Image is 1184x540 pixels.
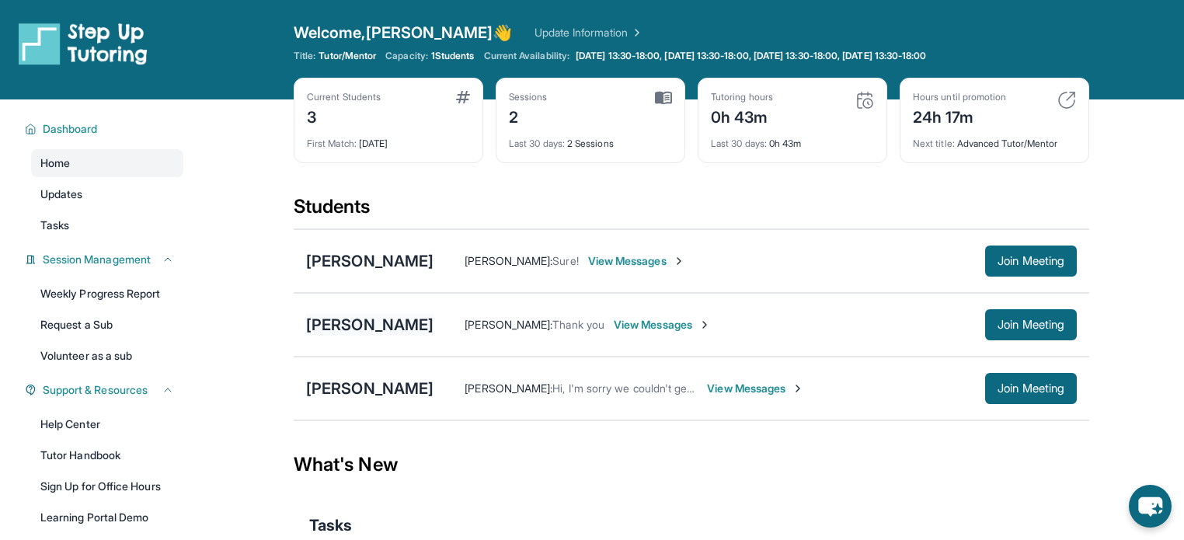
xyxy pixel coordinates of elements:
div: Hours until promotion [913,91,1006,103]
a: Request a Sub [31,311,183,339]
span: Tutor/Mentor [319,50,376,62]
span: Title: [294,50,315,62]
button: Join Meeting [985,246,1077,277]
a: Tutor Handbook [31,441,183,469]
button: Join Meeting [985,309,1077,340]
span: Session Management [43,252,151,267]
img: Chevron-Right [698,319,711,331]
div: 3 [307,103,381,128]
div: What's New [294,430,1089,499]
span: Thank you [552,318,604,331]
span: Capacity: [385,50,428,62]
div: Advanced Tutor/Mentor [913,128,1076,150]
span: Join Meeting [998,384,1064,393]
span: Tasks [309,514,352,536]
span: Updates [40,186,83,202]
div: [PERSON_NAME] [306,378,434,399]
button: Session Management [37,252,174,267]
img: Chevron-Right [673,255,685,267]
div: Tutoring hours [711,91,773,103]
span: View Messages [588,253,685,269]
div: 2 Sessions [509,128,672,150]
img: card [855,91,874,110]
img: Chevron-Right [792,382,804,395]
a: Help Center [31,410,183,438]
a: Update Information [535,25,643,40]
a: Volunteer as a sub [31,342,183,370]
span: Sure! [552,254,578,267]
img: card [655,91,672,105]
span: Dashboard [43,121,98,137]
span: Last 30 days : [711,138,767,149]
span: [PERSON_NAME] : [465,318,552,331]
span: 1 Students [431,50,475,62]
a: Home [31,149,183,177]
div: Students [294,194,1089,228]
span: Support & Resources [43,382,148,398]
span: [PERSON_NAME] : [465,381,552,395]
span: View Messages [614,317,711,333]
img: card [456,91,470,103]
span: Next title : [913,138,955,149]
a: Tasks [31,211,183,239]
div: [PERSON_NAME] [306,250,434,272]
div: 0h 43m [711,103,773,128]
div: Sessions [509,91,548,103]
span: Join Meeting [998,320,1064,329]
div: [PERSON_NAME] [306,314,434,336]
img: logo [19,22,148,65]
div: 24h 17m [913,103,1006,128]
div: [DATE] [307,128,470,150]
span: Join Meeting [998,256,1064,266]
span: Welcome, [PERSON_NAME] 👋 [294,22,513,44]
button: Dashboard [37,121,174,137]
div: 0h 43m [711,128,874,150]
button: Join Meeting [985,373,1077,404]
button: chat-button [1129,485,1172,528]
a: Updates [31,180,183,208]
span: Tasks [40,218,69,233]
span: Current Availability: [484,50,569,62]
div: Current Students [307,91,381,103]
span: View Messages [707,381,804,396]
span: Last 30 days : [509,138,565,149]
img: card [1057,91,1076,110]
a: Sign Up for Office Hours [31,472,183,500]
span: First Match : [307,138,357,149]
span: [DATE] 13:30-18:00, [DATE] 13:30-18:00, [DATE] 13:30-18:00, [DATE] 13:30-18:00 [576,50,926,62]
a: [DATE] 13:30-18:00, [DATE] 13:30-18:00, [DATE] 13:30-18:00, [DATE] 13:30-18:00 [573,50,929,62]
button: Support & Resources [37,382,174,398]
span: [PERSON_NAME] : [465,254,552,267]
span: Home [40,155,70,171]
div: 2 [509,103,548,128]
a: Learning Portal Demo [31,503,183,531]
a: Weekly Progress Report [31,280,183,308]
img: Chevron Right [628,25,643,40]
